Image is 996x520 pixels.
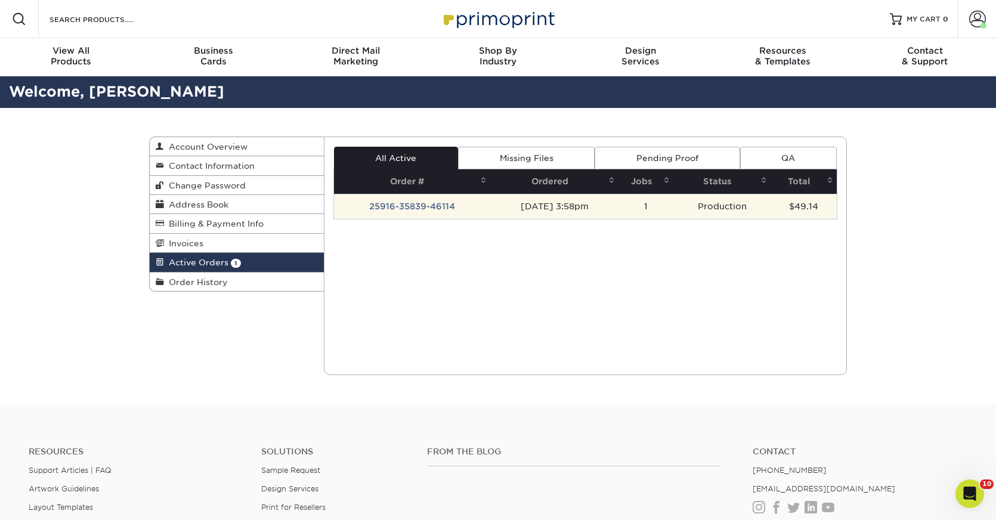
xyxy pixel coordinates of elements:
th: Ordered [490,169,618,194]
td: 1 [618,194,673,219]
a: Resources& Templates [712,38,854,76]
div: Industry [427,45,570,67]
span: Direct Mail [284,45,427,56]
a: Design Services [261,484,318,493]
h4: Solutions [261,447,409,457]
td: $49.14 [771,194,837,219]
span: Change Password [164,181,246,190]
span: Active Orders [164,258,228,267]
span: 0 [943,15,948,23]
span: Account Overview [164,142,248,151]
a: Invoices [150,234,324,253]
a: Order History [150,273,324,291]
th: Status [673,169,771,194]
td: 25916-35839-46114 [334,194,491,219]
span: 1 [231,259,241,268]
span: Billing & Payment Info [164,219,264,228]
a: Contact Information [150,156,324,175]
span: Order History [164,277,228,287]
th: Jobs [618,169,673,194]
td: Production [673,194,771,219]
h4: From the Blog [427,447,720,457]
img: Primoprint [438,6,558,32]
a: Active Orders 1 [150,253,324,272]
a: Address Book [150,195,324,214]
a: Support Articles | FAQ [29,466,112,475]
h4: Resources [29,447,243,457]
a: Sample Request [261,466,320,475]
span: 10 [980,479,994,489]
a: All Active [334,147,458,169]
a: QA [740,147,837,169]
iframe: Intercom live chat [955,479,984,508]
div: Marketing [284,45,427,67]
span: Shop By [427,45,570,56]
span: Business [143,45,285,56]
th: Total [771,169,837,194]
span: Contact Information [164,161,255,171]
a: Contact& Support [853,38,996,76]
span: MY CART [907,14,941,24]
a: Billing & Payment Info [150,214,324,233]
a: [PHONE_NUMBER] [753,466,827,475]
a: Print for Resellers [261,503,326,512]
input: SEARCH PRODUCTS..... [48,12,165,26]
a: BusinessCards [143,38,285,76]
span: Contact [853,45,996,56]
th: Order # [334,169,491,194]
a: Pending Proof [595,147,740,169]
div: & Templates [712,45,854,67]
a: Direct MailMarketing [284,38,427,76]
span: Design [569,45,712,56]
div: Cards [143,45,285,67]
a: Account Overview [150,137,324,156]
div: Services [569,45,712,67]
div: & Support [853,45,996,67]
td: [DATE] 3:58pm [490,194,618,219]
span: Resources [712,45,854,56]
span: Invoices [164,239,203,248]
a: Shop ByIndustry [427,38,570,76]
a: Contact [753,447,967,457]
a: Change Password [150,176,324,195]
a: [EMAIL_ADDRESS][DOMAIN_NAME] [753,484,895,493]
a: Missing Files [458,147,595,169]
span: Address Book [164,200,228,209]
a: DesignServices [569,38,712,76]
